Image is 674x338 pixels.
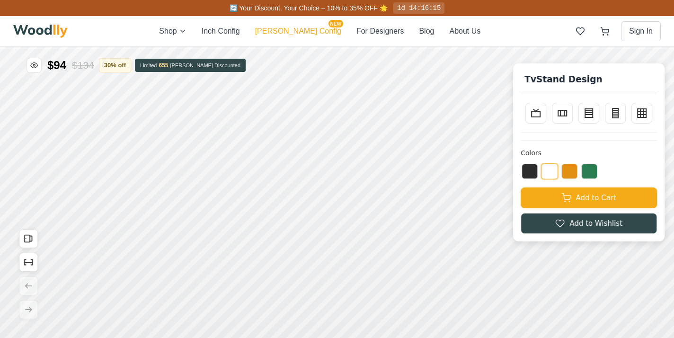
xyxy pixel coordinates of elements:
[581,164,597,179] button: Green
[202,26,240,37] button: Inch Config
[27,58,42,73] button: Hide price
[561,164,577,179] button: Yellow
[521,71,606,88] h1: TvStand Design
[419,26,434,37] button: Blog
[159,26,186,37] button: Shop
[521,213,657,234] button: Add to Wishlist
[521,148,657,158] h4: Colors
[356,26,404,37] button: For Designers
[230,4,388,12] span: 🔄 Your Discount, Your Choice – 10% to 35% OFF 🌟
[328,20,343,27] span: NEW
[522,164,538,179] button: Black
[521,187,657,208] button: Add to Cart
[255,26,341,37] button: [PERSON_NAME] ConfigNEW
[13,25,68,38] img: Woodlly
[393,2,444,14] div: 1d 14:16:15
[621,21,661,41] button: Sign In
[19,229,38,248] button: Open All Doors
[19,253,38,272] button: Show Dimensions
[541,163,558,179] button: White
[449,26,480,37] button: About Us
